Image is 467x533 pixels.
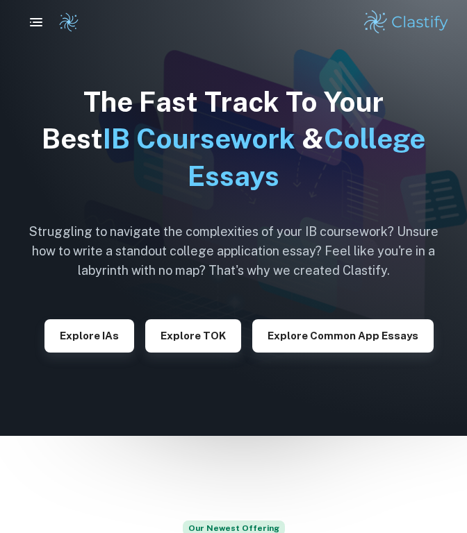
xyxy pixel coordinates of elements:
[188,122,425,192] span: College Essays
[18,222,449,280] h6: Struggling to navigate the complexities of your IB coursework? Unsure how to write a standout col...
[18,83,449,194] h1: The Fast Track To Your Best &
[103,122,295,155] span: IB Coursework
[44,319,134,353] button: Explore IAs
[58,12,79,33] img: Clastify logo
[252,328,434,341] a: Explore Common App essays
[362,8,450,36] img: Clastify logo
[145,328,241,341] a: Explore TOK
[44,328,134,341] a: Explore IAs
[50,12,79,33] a: Clastify logo
[145,319,241,353] button: Explore TOK
[252,319,434,353] button: Explore Common App essays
